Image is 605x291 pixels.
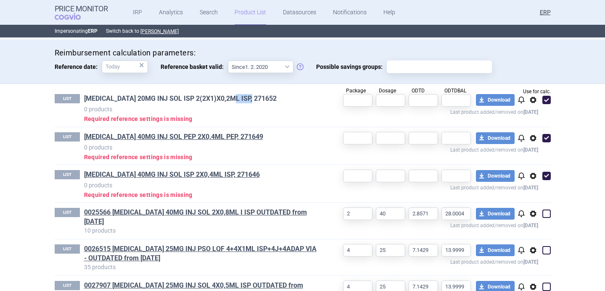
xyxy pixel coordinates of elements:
[55,25,551,37] p: Impersonating Switch back to
[84,170,317,181] h1: HYRIMOZ 40MG INJ SOL ISP 2X0,4ML ISP, 271646
[228,60,293,73] select: Reference basket valid:
[84,94,277,103] a: [MEDICAL_DATA] 20MG INJ SOL ISP 2(2X1)X0,2ML ISP, 271652
[317,183,538,191] p: Last product added/removed on
[476,94,515,106] button: Download
[317,257,538,265] p: Last product added/removed on
[379,88,396,94] span: Dosage
[317,107,538,115] p: Last product added/removed on
[84,94,317,105] h1: HYRIMOZ 20MG INJ SOL ISP 2(2X1)X0,2ML ISP, 271652
[523,223,538,228] strong: [DATE]
[523,109,538,115] strong: [DATE]
[55,5,108,13] strong: Price Monitor
[84,153,317,161] p: Required reference settings is missing
[84,208,317,226] h1: 0025566 HUMIRA 40MG INJ SOL 2X0,8ML I ISP OUTDATED from 9.2.2022
[317,220,538,228] p: Last product added/removed on
[84,115,317,123] p: Required reference settings is missing
[84,170,260,179] a: [MEDICAL_DATA] 40MG INJ SOL ISP 2X0,4ML ISP, 271646
[84,244,317,263] h1: 0026515 ENBREL 25MG INJ PSO LQF 4+4X1ML ISP+4J+4ADAP VIA - OUTDATED from 25.1.2020
[55,94,80,103] p: LIST
[84,191,317,199] p: Required reference settings is missing
[55,170,80,179] p: LIST
[88,28,98,34] strong: ERP
[55,132,80,142] p: LIST
[140,28,179,35] button: [PERSON_NAME]
[476,132,515,144] button: Download
[139,60,144,70] div: ×
[476,244,515,256] button: Download
[55,244,80,254] p: LIST
[55,48,551,58] h4: Reimbursement calculation parameters:
[84,132,317,143] h1: HYRIMOZ 40MG INJ SOL PEP 2X0,4ML PEP, 271649
[317,145,538,153] p: Last product added/removed on
[523,89,551,94] span: Use for calc.
[84,263,317,271] p: 35 products
[161,60,228,73] span: Reference basket valid:
[84,208,317,226] a: 0025566 [MEDICAL_DATA] 40MG INJ SOL 2X0,8ML I ISP OUTDATED from [DATE]
[476,170,515,182] button: Download
[444,88,466,94] span: ODTDBAL
[412,88,425,94] span: ODTD
[84,226,317,235] p: 10 products
[84,181,317,189] p: 0 products
[84,132,263,142] a: [MEDICAL_DATA] 40MG INJ SOL PEP 2X0,4ML PEP, 271649
[55,208,80,217] p: LIST
[55,13,92,20] span: COGVIO
[84,244,317,263] a: 0026515 [MEDICAL_DATA] 25MG INJ PSO LQF 4+4X1ML ISP+4J+4ADAP VIA - OUTDATED from [DATE]
[523,259,538,265] strong: [DATE]
[55,5,108,21] a: Price MonitorCOGVIO
[55,281,80,290] p: LIST
[346,88,366,94] span: Package
[55,60,102,73] span: Reference date:
[316,60,387,73] span: Possible savings groups:
[102,60,148,73] input: Reference date:×
[84,105,317,113] p: 0 products
[84,143,317,152] p: 0 products
[390,61,489,72] input: Possible savings groups:
[476,208,515,220] button: Download
[523,185,538,191] strong: [DATE]
[523,147,538,153] strong: [DATE]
